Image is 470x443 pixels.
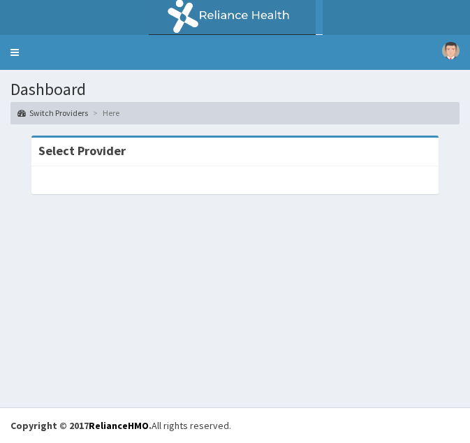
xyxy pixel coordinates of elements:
strong: Copyright © 2017 . [10,419,152,432]
a: Switch Providers [17,107,88,119]
img: User Image [442,42,460,59]
a: RelianceHMO [89,419,149,432]
strong: Select Provider [38,143,126,159]
li: Here [89,107,119,119]
h1: Dashboard [10,80,460,99]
